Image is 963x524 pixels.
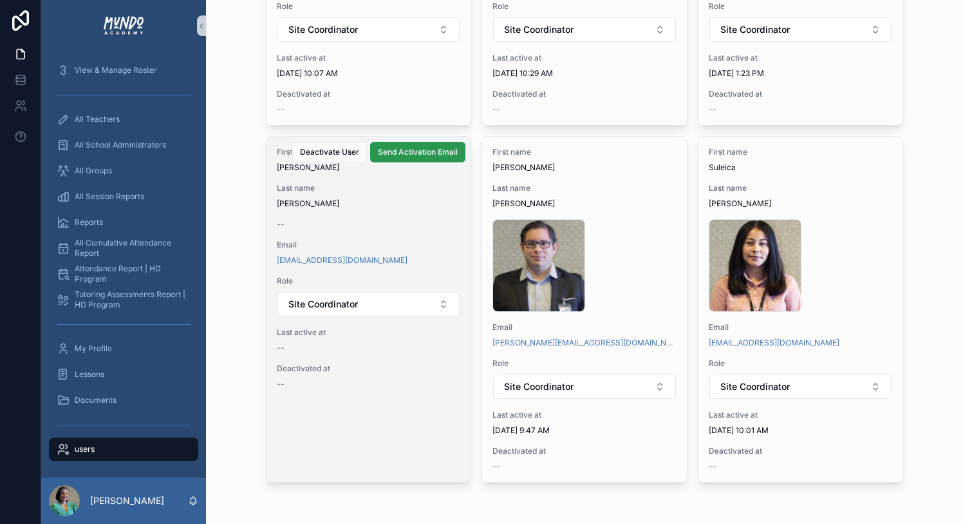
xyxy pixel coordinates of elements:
span: All Teachers [75,114,120,124]
span: Last active at [492,53,677,63]
span: Role [709,1,893,12]
span: Email [492,322,677,333]
span: Role [277,276,461,286]
span: -- [492,461,500,472]
button: Select Button [709,17,892,42]
span: -- [709,461,716,472]
span: [PERSON_NAME] [492,199,677,209]
span: Deactivated at [492,89,677,99]
span: Role [709,358,893,369]
span: [DATE] 10:29 AM [492,68,677,79]
a: My Profile [49,337,198,360]
span: [DATE] 1:23 PM [709,68,893,79]
span: Site Coordinator [288,298,358,311]
span: All Session Reports [75,191,144,202]
button: Send Activation Email [370,142,465,162]
span: Reports [75,217,103,228]
span: Tutoring Assessments Report | HD Program [75,289,185,310]
span: Site Coordinator [720,23,790,36]
span: [PERSON_NAME] [492,162,677,173]
span: My Profile [75,344,112,354]
span: [PERSON_NAME] [709,199,893,209]
button: Deactivate User [292,142,368,162]
span: Last active at [492,410,677,420]
span: Attendance Report | HD Program [75,264,185,284]
span: Role [492,358,677,369]
span: Last name [492,183,677,193]
p: [PERSON_NAME] [90,494,164,507]
span: Role [492,1,677,12]
a: [EMAIL_ADDRESS][DOMAIN_NAME] [277,255,407,266]
span: Deactivated at [709,89,893,99]
a: [EMAIL_ADDRESS][DOMAIN_NAME] [709,338,839,348]
span: Deactivated at [709,446,893,456]
span: Site Coordinator [720,380,790,393]
button: Select Button [493,374,676,399]
span: -- [277,219,285,229]
span: Email [709,322,893,333]
span: View & Manage Roster [75,65,157,75]
a: All Teachers [49,108,198,131]
span: [DATE] 10:07 AM [277,68,461,79]
span: Documents [75,395,117,405]
a: All Cumulative Attendance Report [49,237,198,260]
span: [DATE] 10:01 AM [709,425,893,436]
span: First name [277,147,461,157]
span: First name [492,147,677,157]
span: [PERSON_NAME] [277,162,461,173]
span: All Cumulative Attendance Report [75,238,185,258]
a: Reports [49,211,198,234]
a: Tutoring Assessments Report | HD Program [49,288,198,311]
a: All Groups [49,159,198,182]
span: [DATE] 9:47 AM [492,425,677,436]
button: Select Button [493,17,676,42]
button: Select Button [277,17,460,42]
a: All Session Reports [49,185,198,208]
span: All Groups [75,166,112,176]
span: -- [277,379,285,389]
span: Site Coordinator [288,23,358,36]
span: First name [709,147,893,157]
span: Deactivate User [300,147,359,157]
span: Deactivated at [277,89,461,99]
span: Deactivated at [492,446,677,456]
span: Send Activation Email [378,147,458,157]
span: -- [492,104,500,115]
span: -- [277,343,285,353]
span: Site Coordinator [504,380,574,393]
span: -- [709,104,716,115]
span: Email [277,240,461,250]
a: Lessons [49,363,198,386]
a: Documents [49,389,198,412]
button: Select Button [277,292,460,316]
span: -- [277,104,285,115]
a: All School Administrators [49,133,198,157]
span: [PERSON_NAME] [277,199,461,209]
a: users [49,438,198,461]
span: Site Coordinator [504,23,574,36]
span: Lessons [75,369,104,380]
span: All School Administrators [75,140,166,150]
div: scrollable content [41,52,206,478]
a: Attendance Report | HD Program [49,262,198,286]
span: users [75,444,95,454]
a: [PERSON_NAME][EMAIL_ADDRESS][DOMAIN_NAME] [492,338,677,348]
a: View & Manage Roster [49,59,198,82]
img: App logo [102,15,145,36]
span: Last active at [709,53,893,63]
span: Last active at [277,53,461,63]
button: Select Button [709,374,892,399]
span: Last active at [709,410,893,420]
span: Last active at [277,327,461,338]
span: Last name [709,183,893,193]
span: Role [277,1,461,12]
span: Last name [277,183,461,193]
span: Deactivated at [277,364,461,374]
span: Suleica [709,162,893,173]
